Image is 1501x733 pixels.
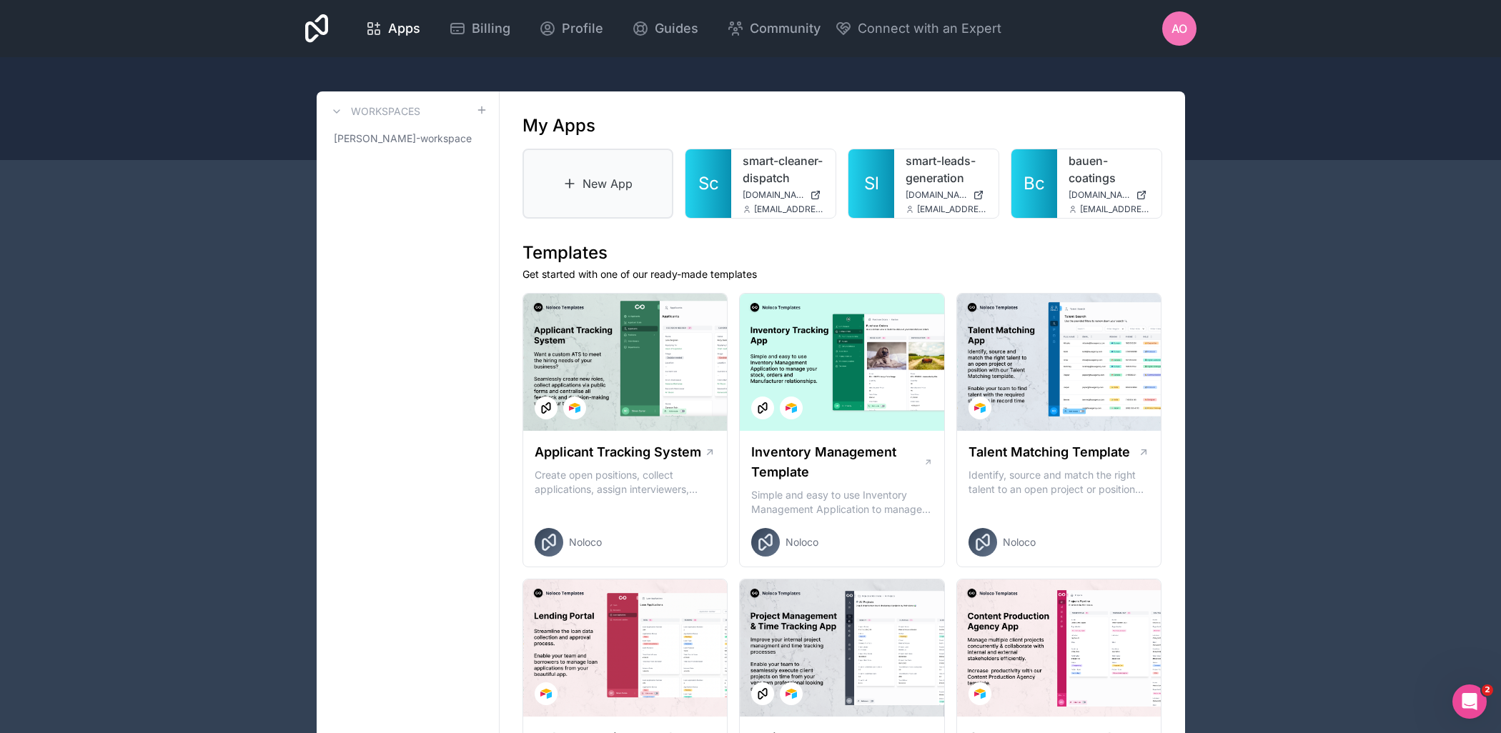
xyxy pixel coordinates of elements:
[535,442,701,462] h1: Applicant Tracking System
[743,152,824,186] a: smart-cleaner-dispatch
[906,152,987,186] a: smart-leads-generation
[569,535,602,549] span: Noloco
[1024,172,1045,195] span: Bc
[522,241,1162,264] h1: Templates
[1069,189,1150,201] a: [DOMAIN_NAME]
[562,19,603,39] span: Profile
[917,204,987,215] span: [EMAIL_ADDRESS]
[698,172,719,195] span: Sc
[864,172,879,195] span: Sl
[328,126,487,151] a: [PERSON_NAME]-workspace
[848,149,894,218] a: Sl
[351,104,420,119] h3: Workspaces
[1069,189,1130,201] span: [DOMAIN_NAME]
[786,535,818,549] span: Noloco
[835,19,1001,39] button: Connect with an Expert
[527,13,615,44] a: Profile
[354,13,432,44] a: Apps
[540,688,552,699] img: Airtable Logo
[751,488,933,517] p: Simple and easy to use Inventory Management Application to manage your stock, orders and Manufact...
[655,19,698,39] span: Guides
[569,402,580,414] img: Airtable Logo
[472,19,510,39] span: Billing
[1080,204,1150,215] span: [EMAIL_ADDRESS]
[751,442,923,482] h1: Inventory Management Template
[906,189,987,201] a: [DOMAIN_NAME]
[535,468,716,497] p: Create open positions, collect applications, assign interviewers, centralise candidate feedback a...
[786,402,797,414] img: Airtable Logo
[750,19,821,39] span: Community
[437,13,522,44] a: Billing
[743,189,824,201] a: [DOMAIN_NAME]
[974,688,986,699] img: Airtable Logo
[1069,152,1150,186] a: bauen-coatings
[974,402,986,414] img: Airtable Logo
[969,442,1130,462] h1: Talent Matching Template
[786,688,797,699] img: Airtable Logo
[1482,684,1493,696] span: 2
[522,267,1162,281] p: Get started with one of our ready-made templates
[858,19,1001,39] span: Connect with an Expert
[620,13,710,44] a: Guides
[1171,20,1187,37] span: AO
[328,103,420,120] a: Workspaces
[1011,149,1057,218] a: Bc
[388,19,420,39] span: Apps
[685,149,731,218] a: Sc
[334,131,472,146] span: [PERSON_NAME]-workspace
[1003,535,1036,549] span: Noloco
[969,468,1150,497] p: Identify, source and match the right talent to an open project or position with our Talent Matchi...
[715,13,832,44] a: Community
[743,189,804,201] span: [DOMAIN_NAME]
[906,189,967,201] span: [DOMAIN_NAME]
[754,204,824,215] span: [EMAIL_ADDRESS]
[1452,684,1487,719] iframe: Intercom live chat
[522,149,674,219] a: New App
[522,114,595,137] h1: My Apps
